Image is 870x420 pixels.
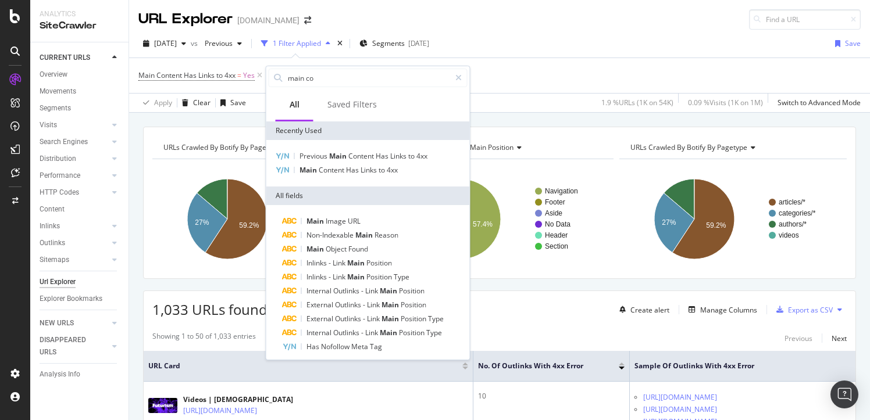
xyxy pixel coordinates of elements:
div: Analysis Info [40,368,80,380]
div: [DATE] [408,38,429,48]
button: Previous [200,34,247,53]
span: Main [329,151,348,161]
text: No Data [545,220,571,228]
div: CURRENT URLS [40,52,90,64]
text: 59.2% [239,221,259,229]
div: Save [230,98,246,107]
a: Movements [40,85,120,98]
div: Distribution [40,153,76,165]
div: Overview [40,69,67,81]
div: arrow-right-arrow-left [304,16,311,24]
span: vs [191,38,200,48]
a: DISAPPEARED URLS [40,334,109,358]
button: Create alert [615,300,669,319]
span: Main [299,165,319,175]
button: Add Filter [265,69,311,82]
svg: A chart. [386,168,613,270]
button: [DATE] [138,34,191,53]
span: - [361,328,365,338]
span: = [237,70,241,80]
span: URL [348,216,361,226]
span: Main [381,300,401,310]
span: Tag [370,342,382,351]
div: Videos | [DEMOGRAPHIC_DATA] [183,394,308,405]
text: articles/* [779,198,805,206]
text: 57.4% [473,220,493,228]
button: Manage Columns [684,303,757,317]
span: Has [376,151,390,161]
div: Previous [785,333,812,343]
div: Search Engines [40,136,88,148]
span: Outlinks [335,300,363,310]
img: main image [148,398,177,413]
div: DISAPPEARED URLS [40,334,98,358]
span: Previous [299,151,329,161]
div: Saved Filters [327,99,377,110]
div: A chart. [152,168,380,270]
span: Position [399,328,426,338]
span: 4xx [416,151,427,161]
span: Outlinks [333,328,361,338]
span: Position [401,314,428,324]
a: [URL][DOMAIN_NAME] [643,404,717,415]
span: Type [394,272,409,282]
span: Main [381,314,401,324]
span: Main [306,244,326,254]
button: Clear [177,94,211,112]
span: ( 10 / 121 ) [322,358,350,368]
div: Movements [40,85,76,98]
text: 27% [195,218,209,227]
button: Save [216,94,246,112]
span: - [361,286,365,296]
text: authors/* [779,220,807,228]
span: Main [355,230,375,240]
span: Previous [200,38,233,48]
div: 10 [478,391,625,401]
h4: URLs Crawled By Botify By pagetype [161,138,369,157]
span: Link [333,258,347,268]
span: Link [333,272,347,282]
a: Explorer Bookmarks [40,293,120,305]
div: Sitemaps [40,254,69,266]
span: Link [365,328,380,338]
span: Object [326,244,348,254]
span: Yes [243,67,255,84]
div: Inlinks [40,220,60,232]
div: 1.9 % URLs ( 1K on 54K ) [601,98,673,107]
span: Link [365,286,380,296]
div: Export as CSV [788,305,833,315]
div: A chart. [619,168,847,270]
span: Links [361,165,379,175]
div: Explorer Bookmarks [40,293,102,305]
button: Switch to Advanced Mode [773,94,861,112]
span: Main [347,272,366,282]
button: Apply [138,94,172,112]
div: Recently Used [266,121,470,140]
span: URLs Crawled By Botify By pagetype [163,142,280,152]
span: Links [390,151,408,161]
button: Export as CSV [772,300,833,319]
text: Aside [545,209,562,217]
span: Internal [306,328,333,338]
button: Segments[DATE] [355,34,434,53]
div: Url Explorer [40,276,76,288]
span: Content [348,151,376,161]
div: Outlinks [40,237,65,249]
span: Main [347,258,366,268]
span: Position [366,258,392,268]
span: Main [380,286,399,296]
div: Switch to Advanced Mode [778,98,861,107]
a: Performance [40,170,109,182]
text: Navigation [545,187,578,195]
div: [DOMAIN_NAME] [237,15,299,26]
a: CURRENT URLS [40,52,109,64]
div: Apply [154,98,172,107]
span: - [363,300,367,310]
button: 1 Filter Applied [256,34,335,53]
span: Found [348,244,368,254]
text: Header [545,231,568,239]
span: Inlinks [306,272,329,282]
span: Has [306,342,321,351]
span: Sample of Outlinks with 4xx Error [634,361,833,371]
span: Type [426,328,442,338]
